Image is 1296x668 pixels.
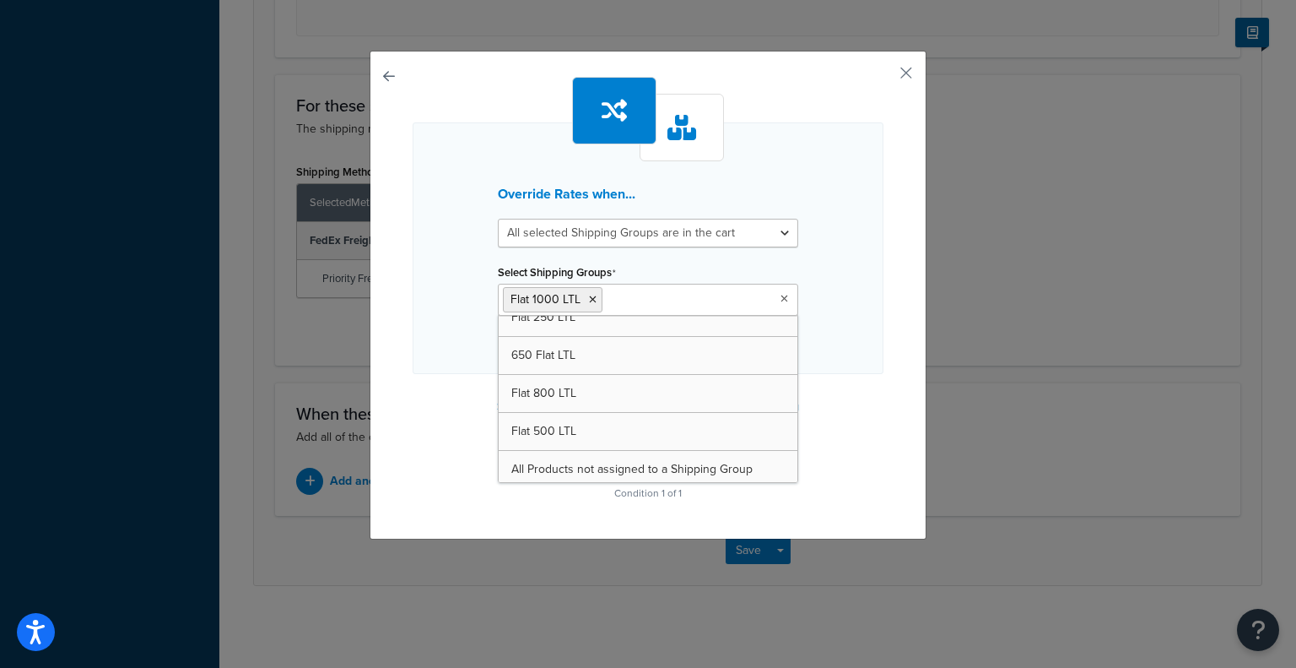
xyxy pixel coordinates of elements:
span: 650 Flat LTL [511,346,575,364]
span: Flat 500 LTL [511,422,576,440]
p: Condition 1 of 1 [413,481,883,505]
button: Select Shipping Groups to prevent this rule from applying [492,394,804,420]
span: Flat 1000 LTL [510,291,580,308]
a: All Products not assigned to a Shipping Group [499,451,797,488]
a: Flat 800 LTL [499,375,797,412]
a: Flat 250 LTL [499,299,797,336]
a: Flat 500 LTL [499,413,797,450]
span: All Products not assigned to a Shipping Group [511,460,753,478]
a: 650 Flat LTL [499,337,797,374]
span: Flat 800 LTL [511,384,576,402]
h3: Override Rates when... [498,187,798,202]
label: Select Shipping Groups [498,266,616,280]
span: Flat 250 LTL [511,308,575,326]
